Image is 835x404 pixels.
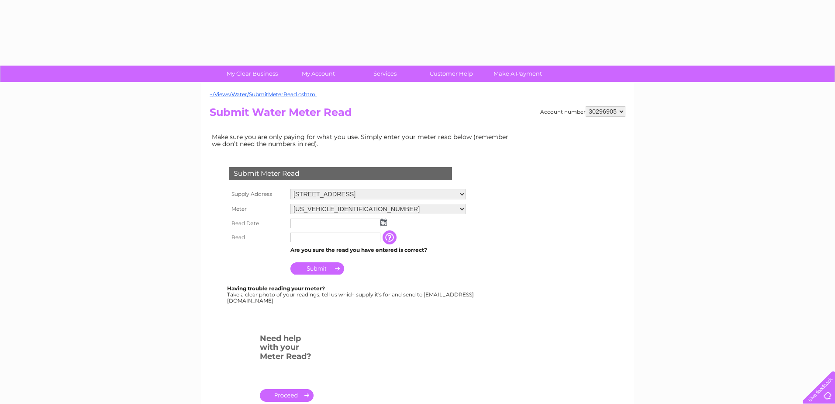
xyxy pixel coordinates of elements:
td: Are you sure the read you have entered is correct? [288,244,468,256]
th: Supply Address [227,187,288,202]
div: Account number [540,106,625,117]
h2: Submit Water Meter Read [210,106,625,123]
input: Submit [290,262,344,275]
img: ... [380,219,387,226]
a: Services [349,66,421,82]
div: Submit Meter Read [229,167,452,180]
a: ~/Views/Water/SubmitMeterRead.cshtml [210,91,317,98]
a: Make A Payment [482,66,554,82]
th: Read Date [227,216,288,230]
th: Meter [227,202,288,216]
div: Take a clear photo of your readings, tell us which supply it's for and send to [EMAIL_ADDRESS][DO... [227,286,475,303]
a: . [260,389,314,402]
a: My Clear Business [216,66,288,82]
input: Information [383,230,398,244]
th: Read [227,230,288,244]
h3: Need help with your Meter Read? [260,332,314,366]
a: My Account [283,66,355,82]
b: Having trouble reading your meter? [227,285,325,292]
td: Make sure you are only paying for what you use. Simply enter your meter read below (remember we d... [210,131,515,150]
a: Customer Help [415,66,487,82]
